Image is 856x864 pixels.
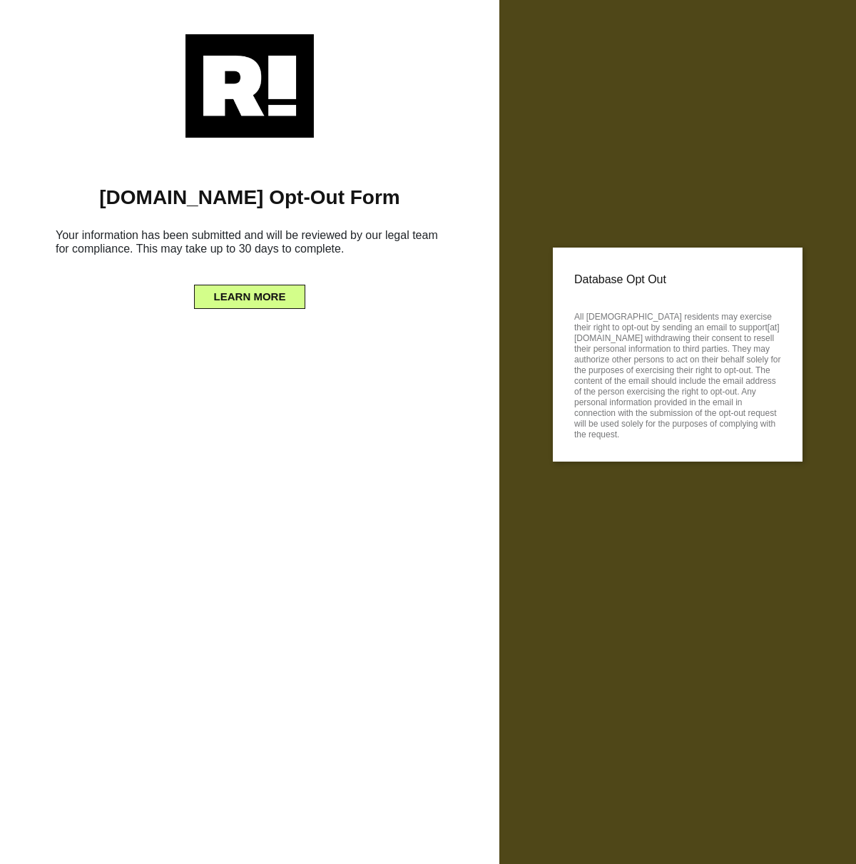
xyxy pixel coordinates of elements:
a: LEARN MORE [194,287,306,298]
img: Retention.com [185,34,314,138]
p: Database Opt Out [574,269,781,290]
button: LEARN MORE [194,285,306,309]
p: All [DEMOGRAPHIC_DATA] residents may exercise their right to opt-out by sending an email to suppo... [574,308,781,440]
h1: [DOMAIN_NAME] Opt-Out Form [21,185,478,210]
h6: Your information has been submitted and will be reviewed by our legal team for compliance. This m... [21,223,478,267]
